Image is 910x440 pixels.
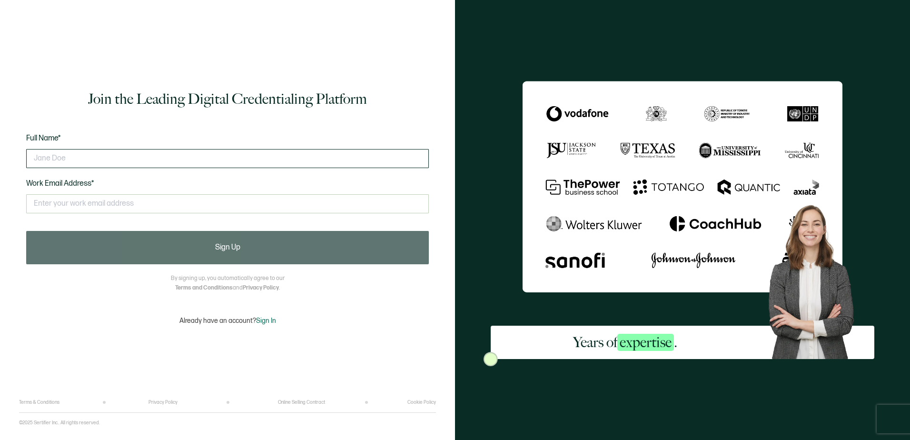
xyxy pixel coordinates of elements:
[26,134,61,143] span: Full Name*
[484,352,498,366] img: Sertifier Signup
[26,194,429,213] input: Enter your work email address
[88,90,367,109] h1: Join the Leading Digital Credentialing Platform
[26,149,429,168] input: Jane Doe
[148,400,178,405] a: Privacy Policy
[26,231,429,264] button: Sign Up
[175,284,233,291] a: Terms and Conditions
[179,317,276,325] p: Already have an account?
[19,420,100,426] p: ©2025 Sertifier Inc.. All rights reserved.
[215,244,240,251] span: Sign Up
[759,197,874,359] img: Sertifier Signup - Years of <span class="strong-h">expertise</span>. Hero
[243,284,279,291] a: Privacy Policy
[573,333,677,352] h2: Years of .
[256,317,276,325] span: Sign In
[617,334,674,351] span: expertise
[407,400,436,405] a: Cookie Policy
[19,400,59,405] a: Terms & Conditions
[523,81,842,292] img: Sertifier Signup - Years of <span class="strong-h">expertise</span>.
[171,274,285,293] p: By signing up, you automatically agree to our and .
[278,400,325,405] a: Online Selling Contract
[26,179,94,188] span: Work Email Address*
